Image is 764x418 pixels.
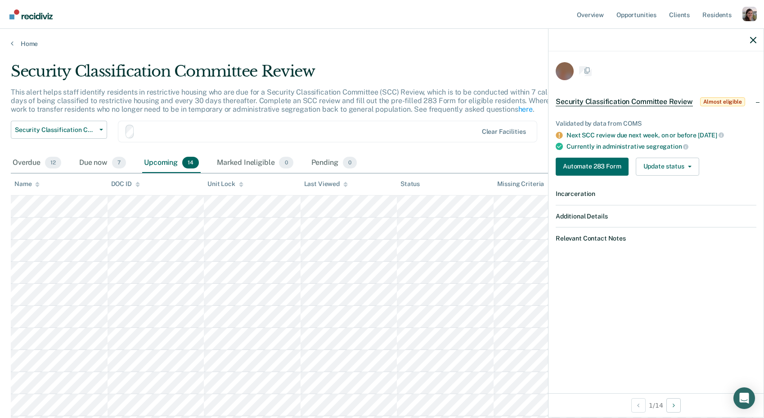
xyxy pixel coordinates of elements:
div: Security Classification Committee Review [11,62,584,88]
span: segregation [646,143,688,150]
div: Status [400,180,420,188]
a: here [518,105,533,114]
span: 12 [45,157,61,168]
div: Pending [310,153,359,173]
div: Due now [77,153,128,173]
span: 14 [182,157,199,168]
div: Missing Criteria [497,180,544,188]
dt: Relevant Contact Notes [556,235,756,242]
div: Security Classification Committee ReviewAlmost eligible [548,87,764,116]
a: Home [11,40,753,48]
button: Update status [636,158,699,176]
div: Upcoming [142,153,201,173]
button: Profile dropdown button [742,7,757,21]
span: Security Classification Committee Review [556,97,693,106]
dt: Additional Details [556,213,756,220]
button: Automate 283 Form [556,158,629,176]
span: 7 [112,157,126,168]
div: 1 / 14 [548,393,764,417]
div: Next SCC review due next week, on or before [DATE] [566,131,756,139]
button: Next Opportunity [666,398,681,413]
span: 0 [343,157,357,168]
button: Previous Opportunity [631,398,646,413]
div: Overdue [11,153,63,173]
div: Name [14,180,40,188]
div: Clear facilities [482,128,526,136]
p: This alert helps staff identify residents in restrictive housing who are due for a Security Class... [11,88,581,114]
span: Almost eligible [700,97,745,106]
div: Validated by data from COMS [556,120,756,127]
div: Unit Lock [207,180,243,188]
div: Last Viewed [304,180,348,188]
dt: Incarceration [556,190,756,198]
div: DOC ID [111,180,140,188]
span: 0 [279,157,293,168]
div: Marked Ineligible [215,153,295,173]
span: Security Classification Committee Review [15,126,96,134]
div: Open Intercom Messenger [733,387,755,409]
div: Currently in administrative [566,142,756,150]
a: Navigate to form link [556,158,632,176]
img: Recidiviz [9,9,53,19]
